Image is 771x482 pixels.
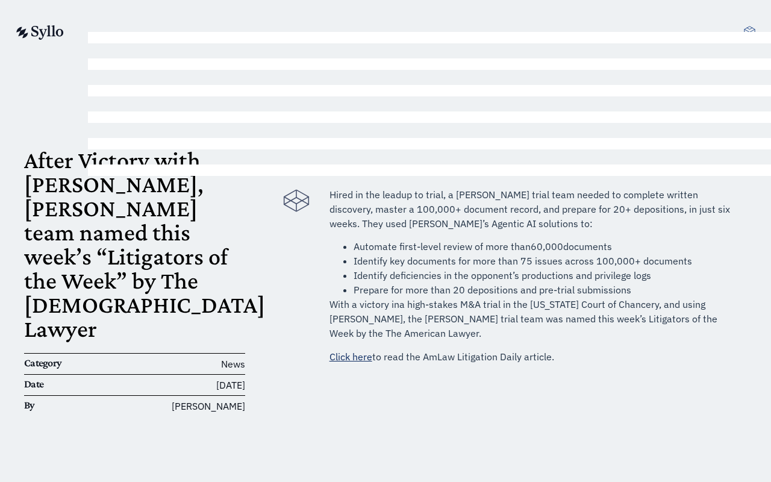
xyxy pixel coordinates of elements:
[221,358,245,370] span: News
[563,240,612,252] span: documents
[329,349,735,364] p: to read the AmLaw Litigation Daily article.
[354,240,531,252] span: Automate first-level review of more than
[216,379,245,391] time: [DATE]
[531,240,537,252] span: 6
[329,189,730,230] span: Hired in the leadup to trial, a [PERSON_NAME] trial team needed to complete written discovery, ma...
[24,378,98,391] h6: Date
[329,297,735,340] p: With a victory in
[354,284,631,296] span: Prepare for more than 20 depositions and pre-trial submissions
[354,269,651,281] span: Identify deficiencies in the opponent’s productions and privilege logs
[14,25,64,40] img: syllo
[24,357,98,370] h6: Category
[329,351,372,363] a: Click here
[172,399,245,413] span: [PERSON_NAME]
[354,255,692,267] span: Identify key documents for more than 75 issues across 100,000+ documents
[24,148,245,341] h1: After Victory with [PERSON_NAME], [PERSON_NAME] team named this week’s “Litigators of the Week” b...
[537,240,563,252] span: 0,000
[329,298,717,339] span: a high-stakes M&A trial in the [US_STATE] Court of Chancery, and using [PERSON_NAME], the [PERSON...
[24,399,98,412] h6: By
[362,218,593,230] span: They used [PERSON_NAME]’s Agentic AI solutions to:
